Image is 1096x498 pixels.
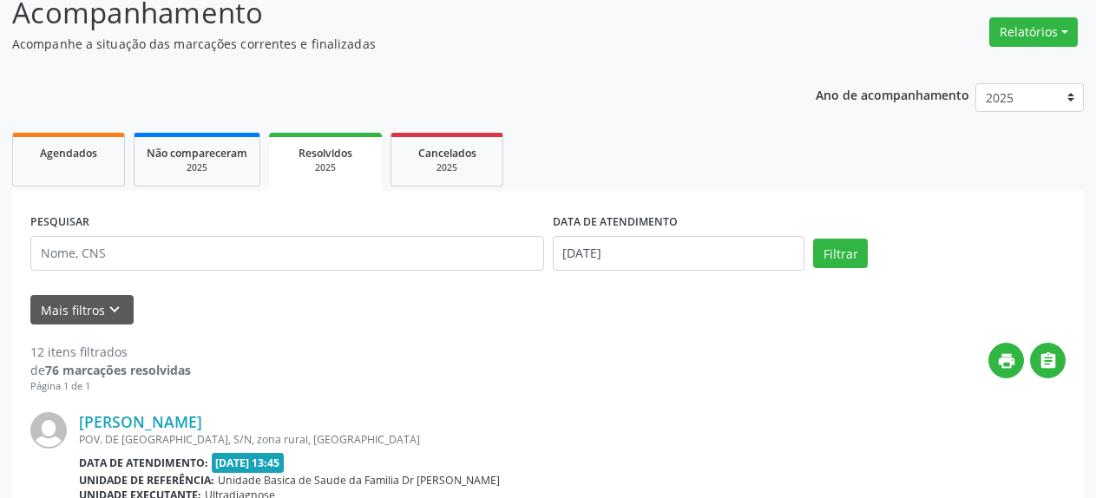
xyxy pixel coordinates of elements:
[30,295,134,325] button: Mais filtroskeyboard_arrow_down
[989,17,1078,47] button: Relatórios
[79,455,208,470] b: Data de atendimento:
[988,343,1024,378] button: print
[281,161,370,174] div: 2025
[1030,343,1066,378] button: 
[30,412,67,449] img: img
[997,351,1016,370] i: print
[79,412,202,431] a: [PERSON_NAME]
[816,83,969,105] p: Ano de acompanhamento
[813,239,868,268] button: Filtrar
[40,146,97,161] span: Agendados
[45,362,191,378] strong: 76 marcações resolvidas
[212,453,285,473] span: [DATE] 13:45
[147,161,247,174] div: 2025
[147,146,247,161] span: Não compareceram
[79,432,1066,447] div: POV. DE [GEOGRAPHIC_DATA], S/N, zona rural, [GEOGRAPHIC_DATA]
[105,300,124,319] i: keyboard_arrow_down
[218,473,500,488] span: Unidade Basica de Saude da Familia Dr [PERSON_NAME]
[12,35,763,53] p: Acompanhe a situação das marcações correntes e finalizadas
[1039,351,1058,370] i: 
[299,146,352,161] span: Resolvidos
[30,343,191,361] div: 12 itens filtrados
[30,236,544,271] input: Nome, CNS
[553,209,678,236] label: DATA DE ATENDIMENTO
[30,379,191,394] div: Página 1 de 1
[30,209,89,236] label: PESQUISAR
[418,146,476,161] span: Cancelados
[79,473,214,488] b: Unidade de referência:
[404,161,490,174] div: 2025
[30,361,191,379] div: de
[553,236,805,271] input: Selecione um intervalo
